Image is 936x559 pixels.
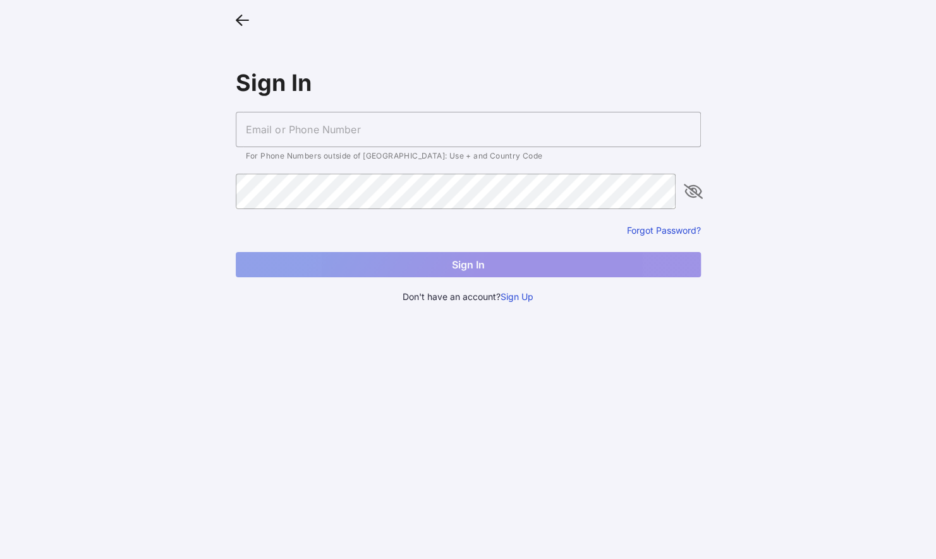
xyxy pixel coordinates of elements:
[501,290,533,304] button: Sign Up
[627,224,701,236] button: Forgot Password?
[236,252,701,277] button: Sign In
[236,69,701,97] div: Sign In
[686,184,701,199] i: appended action
[246,152,691,160] div: For Phone Numbers outside of [GEOGRAPHIC_DATA]: Use + and Country Code
[236,290,701,304] div: Don't have an account?
[236,112,701,147] input: Email or Phone Number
